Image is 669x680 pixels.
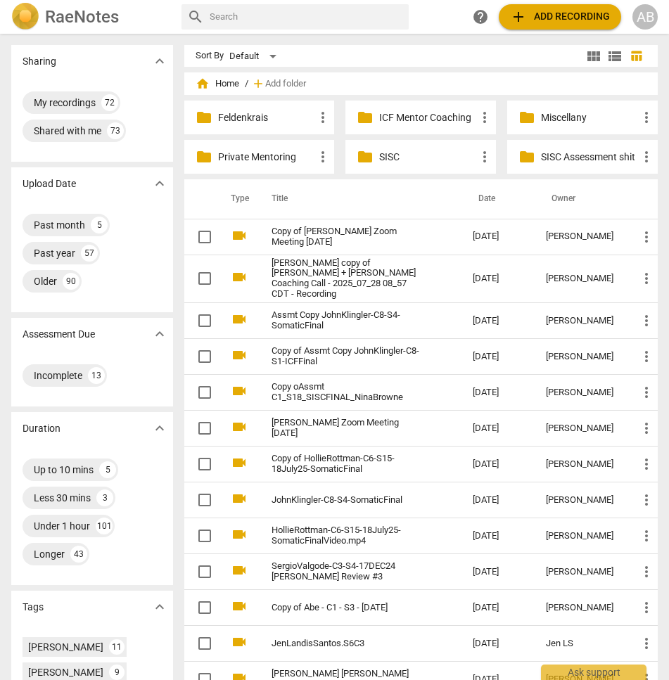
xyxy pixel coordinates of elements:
[151,420,168,437] span: expand_more
[210,6,403,28] input: Search
[461,590,535,626] td: [DATE]
[231,598,248,615] span: videocam
[34,463,94,477] div: Up to 10 mins
[272,639,422,649] a: JenLandisSantos.S6C3
[96,518,113,534] div: 101
[34,368,82,383] div: Incomplete
[461,626,535,662] td: [DATE]
[546,231,616,242] div: [PERSON_NAME]
[499,4,621,30] button: Upload
[461,255,535,303] td: [DATE]
[218,150,315,165] p: Private Mentoring
[461,482,535,518] td: [DATE]
[638,229,655,245] span: more_vert
[196,148,212,165] span: folder
[231,454,248,471] span: videocam
[272,603,422,613] a: Copy of Abe - C1 - S3 - [DATE]
[638,348,655,365] span: more_vert
[251,77,265,91] span: add
[546,495,616,506] div: [PERSON_NAME]
[357,109,374,126] span: folder
[461,518,535,554] td: [DATE]
[583,46,604,67] button: Tile view
[196,51,224,61] div: Sort By
[196,77,210,91] span: home
[231,383,248,399] span: videocam
[101,94,118,111] div: 72
[272,561,422,582] a: SergioValgode-C3-S4-17DEC24 [PERSON_NAME] Review #3
[70,546,87,563] div: 43
[472,8,489,25] span: help
[151,326,168,342] span: expand_more
[151,598,168,615] span: expand_more
[461,179,535,219] th: Date
[541,150,638,165] p: SISC Assessment shit
[34,96,96,110] div: My recordings
[638,148,655,165] span: more_vert
[272,495,422,506] a: JohnKlingler-C8-S4-SomaticFinal
[638,527,655,544] span: more_vert
[638,492,655,508] span: more_vert
[196,109,212,126] span: folder
[468,4,493,30] a: Help
[510,8,527,25] span: add
[23,327,95,342] p: Assessment Due
[546,639,616,649] div: Jen LS
[585,48,602,65] span: view_module
[187,8,204,25] span: search
[546,387,616,398] div: [PERSON_NAME]
[45,7,119,27] h2: RaeNotes
[231,227,248,244] span: videocam
[91,217,108,233] div: 5
[272,346,422,367] a: Copy of Assmt Copy JohnKlingler-C8-S1-ICFFinal
[272,454,422,475] a: Copy of HollieRottman-C6-S15-18July25-SomaticFinal
[272,418,422,439] a: [PERSON_NAME] Zoom Meeting [DATE]
[461,411,535,447] td: [DATE]
[109,639,125,655] div: 11
[34,246,75,260] div: Past year
[149,173,170,194] button: Show more
[149,596,170,617] button: Show more
[638,270,655,287] span: more_vert
[23,421,60,436] p: Duration
[272,258,422,300] a: [PERSON_NAME] copy of [PERSON_NAME] + [PERSON_NAME] Coaching Call - 2025_07_28 08_57 CDT - Recording
[231,269,248,286] span: videocam
[541,110,638,125] p: Miscellany
[357,148,374,165] span: folder
[546,603,616,613] div: [PERSON_NAME]
[109,665,125,680] div: 9
[11,3,39,31] img: Logo
[638,109,655,126] span: more_vert
[461,339,535,375] td: [DATE]
[28,665,103,679] div: [PERSON_NAME]
[265,79,306,89] span: Add folder
[231,311,248,328] span: videocam
[272,226,422,248] a: Copy of [PERSON_NAME] Zoom Meeting [DATE]
[379,110,476,125] p: ICF Mentor Coaching
[638,635,655,652] span: more_vert
[34,218,85,232] div: Past month
[546,274,616,284] div: [PERSON_NAME]
[231,347,248,364] span: videocam
[231,562,248,579] span: videocam
[81,245,98,262] div: 57
[510,8,610,25] span: Add recording
[476,109,493,126] span: more_vert
[541,665,646,680] div: Ask support
[149,323,170,345] button: Show more
[546,352,616,362] div: [PERSON_NAME]
[218,110,315,125] p: Feldenkrais
[231,418,248,435] span: videocam
[231,526,248,543] span: videocam
[461,303,535,339] td: [DATE]
[632,4,658,30] button: AB
[245,79,248,89] span: /
[461,447,535,482] td: [DATE]
[231,634,248,650] span: videocam
[625,46,646,67] button: Table view
[149,51,170,72] button: Show more
[546,567,616,577] div: [PERSON_NAME]
[96,489,113,506] div: 3
[461,375,535,411] td: [DATE]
